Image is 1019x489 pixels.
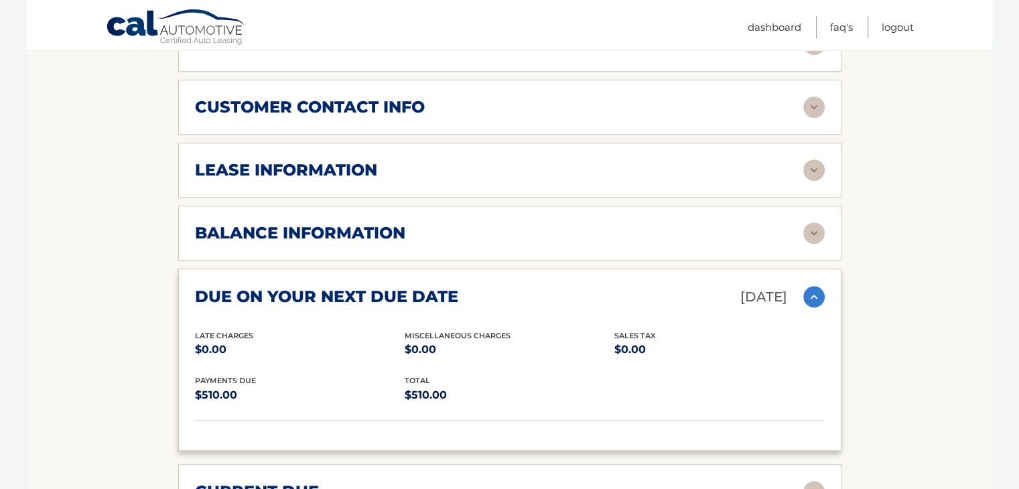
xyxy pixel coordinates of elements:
img: accordion-rest.svg [803,159,825,181]
img: accordion-rest.svg [803,96,825,118]
a: FAQ's [830,16,853,38]
a: Cal Automotive [106,9,247,48]
p: $0.00 [614,340,824,359]
span: Payments Due [195,376,256,385]
span: total [405,376,430,385]
span: Sales Tax [614,331,656,340]
p: $0.00 [195,340,405,359]
span: Miscellaneous Charges [405,331,511,340]
p: $510.00 [405,386,614,405]
a: Dashboard [748,16,801,38]
img: accordion-rest.svg [803,222,825,244]
h2: due on your next due date [195,287,458,307]
p: $0.00 [405,340,614,359]
a: Logout [882,16,914,38]
p: $510.00 [195,386,405,405]
span: Late Charges [195,331,253,340]
img: accordion-active.svg [803,286,825,307]
h2: customer contact info [195,97,425,117]
h2: lease information [195,160,377,180]
p: [DATE] [740,285,787,309]
h2: balance information [195,223,405,243]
